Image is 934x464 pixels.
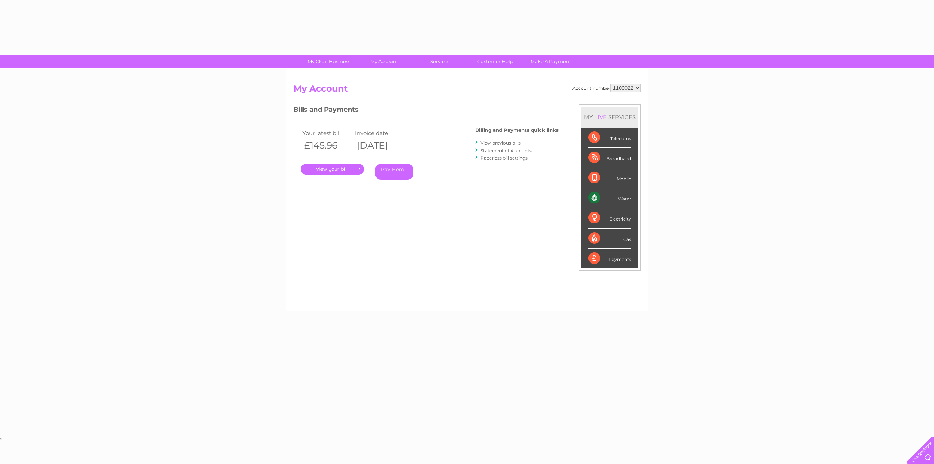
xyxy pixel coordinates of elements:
div: Water [588,188,631,208]
div: LIVE [593,114,608,120]
div: Gas [588,229,631,249]
a: . [301,164,364,175]
a: Services [410,55,470,68]
div: MY SERVICES [581,107,638,127]
a: Statement of Accounts [480,148,532,153]
h4: Billing and Payments quick links [475,127,559,133]
h3: Bills and Payments [293,104,559,117]
div: Telecoms [588,128,631,148]
a: Paperless bill settings [480,155,528,161]
a: Make A Payment [521,55,581,68]
a: View previous bills [480,140,521,146]
div: Broadband [588,148,631,168]
th: [DATE] [353,138,406,153]
th: £145.96 [301,138,353,153]
a: Pay Here [375,164,413,180]
td: Invoice date [353,128,406,138]
div: Payments [588,249,631,268]
a: Customer Help [465,55,525,68]
div: Electricity [588,208,631,228]
a: My Clear Business [299,55,359,68]
h2: My Account [293,84,641,97]
div: Mobile [588,168,631,188]
div: Account number [572,84,641,92]
td: Your latest bill [301,128,353,138]
a: My Account [354,55,414,68]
